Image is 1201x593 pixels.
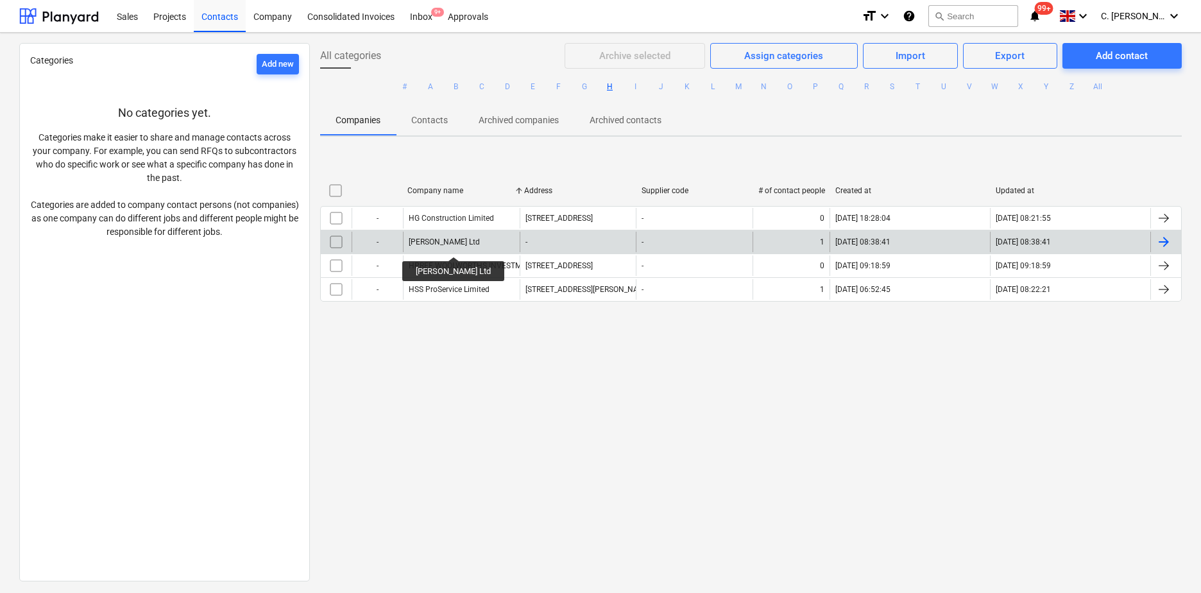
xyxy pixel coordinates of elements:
div: - [642,237,643,246]
div: 1 [820,285,824,294]
button: F [551,79,566,94]
span: All categories [320,48,381,64]
button: U [936,79,951,94]
div: 0 [820,214,824,223]
button: L [705,79,720,94]
div: [DATE] 09:18:59 [996,261,1051,270]
span: search [934,11,944,21]
div: [DATE] 08:22:21 [996,285,1051,294]
button: Search [928,5,1018,27]
div: Supplier code [642,186,748,195]
p: Categories make it easier to share and manage contacts across your company. For example, you can ... [30,131,299,239]
div: Import [896,47,926,64]
span: Categories [30,55,73,65]
div: Created at [835,186,985,195]
div: - [525,237,527,246]
button: V [962,79,977,94]
button: Assign categories [710,43,858,69]
button: Z [1064,79,1080,94]
button: B [448,79,464,94]
div: [DATE] 08:38:41 [996,237,1051,246]
div: [PERSON_NAME] Ltd [409,237,480,246]
p: No categories yet. [30,105,299,121]
div: Company name [407,186,514,195]
p: Archived companies [479,114,559,127]
div: - [352,232,403,252]
i: format_size [862,8,877,24]
p: Contacts [411,114,448,127]
div: - [642,261,643,270]
button: G [577,79,592,94]
button: T [910,79,926,94]
i: keyboard_arrow_down [1075,8,1091,24]
p: Companies [336,114,380,127]
div: Updated at [996,186,1146,195]
div: [STREET_ADDRESS] [525,214,593,223]
button: Add new [257,54,299,74]
button: S [885,79,900,94]
div: HG Construction Limited [409,214,494,223]
button: Add contact [1062,43,1182,69]
button: All [1090,79,1105,94]
div: [DATE] 09:18:59 [835,261,890,270]
button: Import [863,43,958,69]
div: - [352,208,403,228]
div: # of contact people [758,186,825,195]
i: keyboard_arrow_down [1166,8,1182,24]
i: keyboard_arrow_down [877,8,892,24]
button: C [474,79,490,94]
button: Q [833,79,849,94]
div: 1 [820,237,824,246]
div: - [642,214,643,223]
div: - [352,279,403,300]
div: Add new [262,57,294,72]
div: Add contact [1096,47,1148,64]
button: E [525,79,541,94]
button: H [602,79,618,94]
button: X [1013,79,1028,94]
button: K [679,79,695,94]
div: Address [524,186,631,195]
button: R [859,79,874,94]
i: notifications [1028,8,1041,24]
div: [DATE] 06:52:45 [835,285,890,294]
button: N [756,79,772,94]
div: Assign categories [744,47,823,64]
button: A [423,79,438,94]
p: Archived contacts [590,114,661,127]
button: P [808,79,823,94]
div: [STREET_ADDRESS][PERSON_NAME] [525,285,651,294]
div: - [642,285,643,294]
button: Export [963,43,1057,69]
div: HPREF WOOLWORTHS INVESTMENT S.À [PERSON_NAME] [409,261,610,270]
button: M [731,79,746,94]
span: 9+ [431,8,444,17]
button: W [987,79,1003,94]
div: - [352,255,403,276]
div: HSS ProService Limited [409,285,490,294]
button: I [628,79,643,94]
button: J [654,79,669,94]
div: 0 [820,261,824,270]
div: [DATE] 08:21:55 [996,214,1051,223]
button: Y [1039,79,1054,94]
div: [DATE] 08:38:41 [835,237,890,246]
span: 99+ [1035,2,1053,15]
button: O [782,79,797,94]
div: [DATE] 18:28:04 [835,214,890,223]
button: D [500,79,515,94]
div: Export [995,47,1025,64]
span: C. [PERSON_NAME] [1101,11,1165,21]
i: Knowledge base [903,8,916,24]
button: # [397,79,413,94]
div: [STREET_ADDRESS] [525,261,593,270]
